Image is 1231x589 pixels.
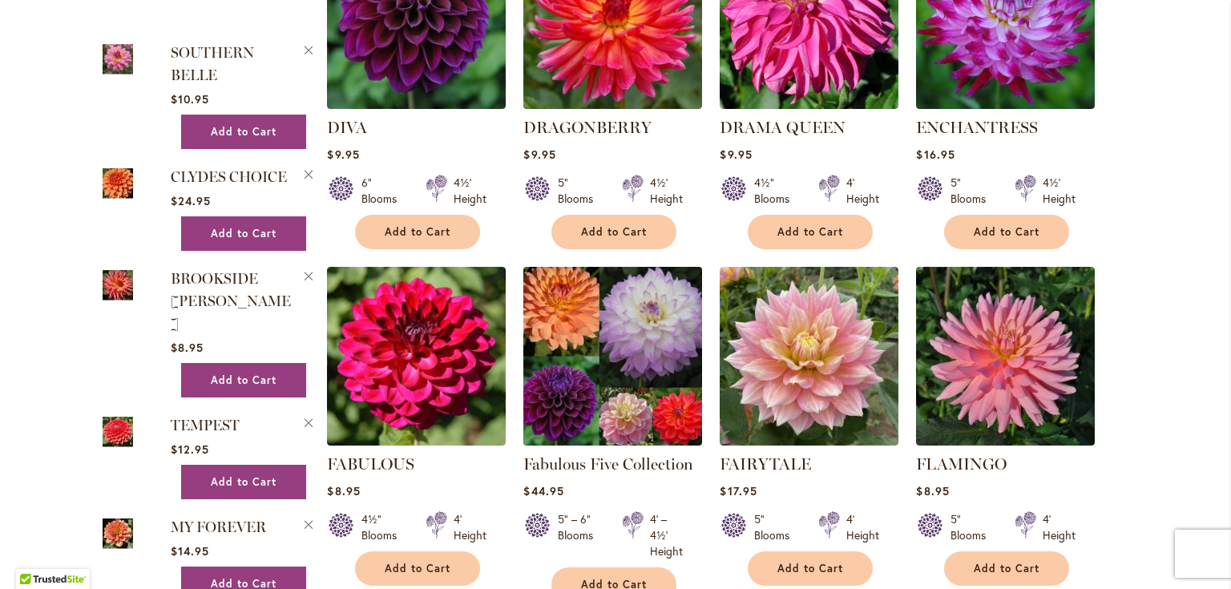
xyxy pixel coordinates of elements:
[846,175,879,207] div: 4' Height
[944,551,1069,586] button: Add to Cart
[103,165,133,204] a: Clyde's Choice
[523,483,563,498] span: $44.95
[950,511,995,543] div: 5" Blooms
[12,532,57,577] iframe: Launch Accessibility Center
[558,175,603,207] div: 5" Blooms
[171,44,254,84] a: SOUTHERN BELLE
[103,414,133,453] a: TEMPEST
[327,454,414,474] a: FABULOUS
[355,215,480,249] button: Add to Cart
[916,483,949,498] span: $8.95
[385,225,450,239] span: Add to Cart
[519,262,707,450] img: Fabulous Five Collection
[754,511,799,543] div: 5" Blooms
[103,41,133,80] a: SOUTHERN BELLE
[171,417,240,434] a: TEMPEST
[103,414,133,450] img: TEMPEST
[581,225,647,239] span: Add to Cart
[748,215,873,249] button: Add to Cart
[916,118,1038,137] a: ENCHANTRESS
[777,562,843,575] span: Add to Cart
[720,267,898,446] img: Fairytale
[720,434,898,449] a: Fairytale
[171,168,287,186] a: CLYDES CHOICE
[523,118,652,137] a: DRAGONBERRY
[454,175,486,207] div: 4½' Height
[846,511,879,543] div: 4' Height
[777,225,843,239] span: Add to Cart
[355,551,480,586] button: Add to Cart
[327,434,506,449] a: FABULOUS
[171,270,291,333] a: BROOKSIDE [PERSON_NAME]
[171,193,211,208] span: $24.95
[171,91,209,107] span: $10.95
[748,551,873,586] button: Add to Cart
[974,225,1039,239] span: Add to Cart
[181,465,306,499] button: Add to Cart
[103,165,133,201] img: Clyde's Choice
[720,454,811,474] a: FAIRYTALE
[361,511,406,543] div: 4½" Blooms
[720,147,752,162] span: $9.95
[385,562,450,575] span: Add to Cart
[327,483,360,498] span: $8.95
[103,515,133,555] a: MY FOREVER
[650,511,683,559] div: 4' – 4½' Height
[103,267,133,306] a: BROOKSIDE CHERI
[1043,511,1076,543] div: 4' Height
[181,115,306,149] button: Add to Cart
[211,125,276,139] span: Add to Cart
[454,511,486,543] div: 4' Height
[171,340,204,355] span: $8.95
[916,434,1095,449] a: FLAMINGO
[523,434,702,449] a: Fabulous Five Collection
[181,216,306,251] button: Add to Cart
[916,97,1095,112] a: Enchantress
[916,454,1007,474] a: FLAMINGO
[211,475,276,489] span: Add to Cart
[523,97,702,112] a: DRAGONBERRY
[181,363,306,397] button: Add to Cart
[1043,175,1076,207] div: 4½' Height
[720,483,757,498] span: $17.95
[211,227,276,240] span: Add to Cart
[361,175,406,207] div: 6" Blooms
[327,147,359,162] span: $9.95
[950,175,995,207] div: 5" Blooms
[523,147,555,162] span: $9.95
[944,215,1069,249] button: Add to Cart
[103,267,133,303] img: BROOKSIDE CHERI
[523,454,693,474] a: Fabulous Five Collection
[171,518,266,536] a: MY FOREVER
[551,215,676,249] button: Add to Cart
[754,175,799,207] div: 4½" Blooms
[558,511,603,559] div: 5" – 6" Blooms
[720,118,846,137] a: DRAMA QUEEN
[916,267,1095,446] img: FLAMINGO
[211,373,276,387] span: Add to Cart
[327,97,506,112] a: Diva
[974,562,1039,575] span: Add to Cart
[327,267,506,446] img: FABULOUS
[171,543,209,559] span: $14.95
[650,175,683,207] div: 4½' Height
[720,97,898,112] a: DRAMA QUEEN
[327,118,367,137] a: DIVA
[171,442,209,457] span: $12.95
[103,515,133,551] img: MY FOREVER
[103,41,133,77] img: SOUTHERN BELLE
[916,147,955,162] span: $16.95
